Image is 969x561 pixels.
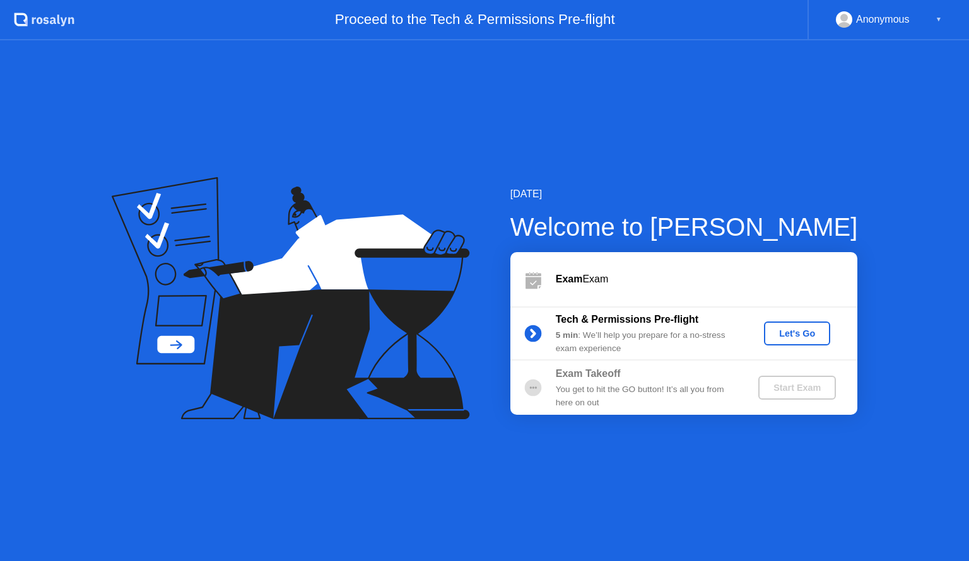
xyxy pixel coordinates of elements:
div: Start Exam [763,383,831,393]
div: You get to hit the GO button! It’s all you from here on out [556,383,737,409]
b: 5 min [556,330,578,340]
b: Tech & Permissions Pre-flight [556,314,698,325]
div: Welcome to [PERSON_NAME] [510,208,858,246]
div: ▼ [936,11,942,28]
div: Exam [556,272,857,287]
b: Exam [556,274,583,284]
div: Anonymous [856,11,910,28]
div: [DATE] [510,187,858,202]
button: Start Exam [758,376,836,400]
div: Let's Go [769,328,825,338]
button: Let's Go [764,321,830,345]
div: : We’ll help you prepare for a no-stress exam experience [556,329,737,355]
b: Exam Takeoff [556,368,621,379]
